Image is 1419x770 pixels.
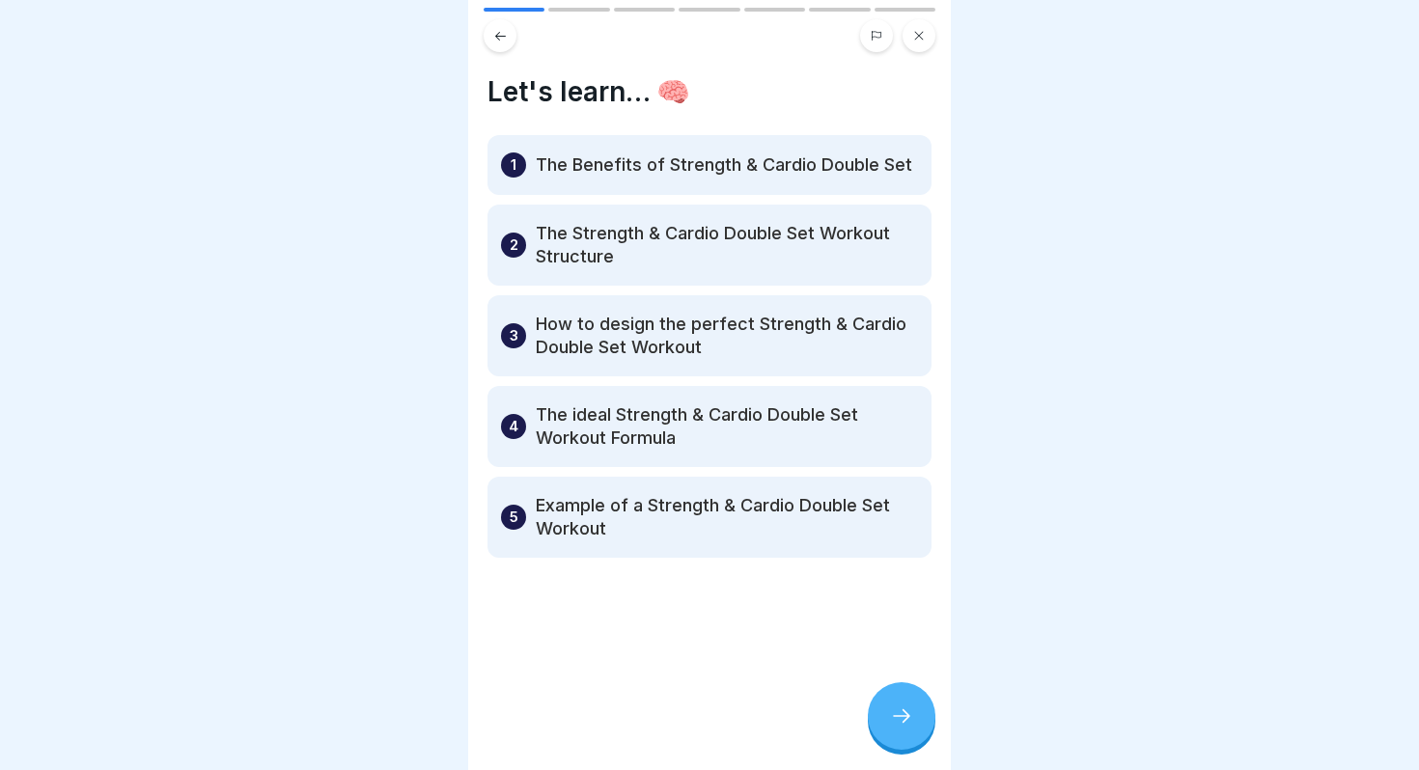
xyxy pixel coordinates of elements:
h4: Let's learn… 🧠 [487,75,932,108]
p: 5 [510,506,518,529]
p: 4 [509,415,518,438]
p: The Strength & Cardio Double Set Workout Structure [536,222,918,268]
p: Example of a Strength & Cardio Double Set Workout [536,494,918,540]
p: 2 [510,234,518,257]
p: How to design the perfect Strength & Cardio Double Set Workout [536,313,918,359]
p: The ideal Strength & Cardio Double Set Workout Formula [536,403,918,450]
p: 3 [510,324,518,347]
p: 1 [511,153,516,177]
p: The Benefits of Strength & Cardio Double Set [536,153,912,177]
